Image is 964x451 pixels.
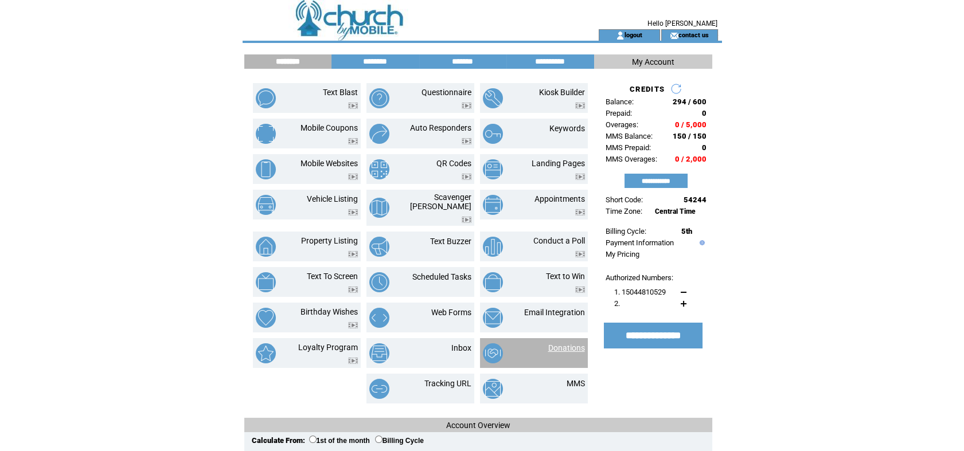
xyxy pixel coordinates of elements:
img: video.png [575,209,585,215]
a: Birthday Wishes [300,307,358,316]
span: 0 / 5,000 [675,120,707,129]
img: video.png [348,138,358,144]
img: contact_us_icon.gif [670,31,678,40]
img: video.png [348,287,358,293]
img: inbox.png [369,343,389,363]
img: conduct-a-poll.png [483,237,503,257]
span: 54244 [684,195,707,204]
img: donations.png [483,343,503,363]
img: video.png [348,322,358,328]
span: CREDITS [630,85,665,93]
img: help.gif [697,240,705,245]
span: Short Code: [606,195,643,204]
img: video.png [348,251,358,257]
a: My Pricing [606,250,639,258]
a: Property Listing [301,236,358,245]
img: video.png [348,103,358,109]
label: Billing Cycle [375,437,424,445]
span: 5th [681,227,692,236]
a: MMS [567,379,585,388]
a: QR Codes [436,159,471,168]
span: 150 / 150 [673,132,707,140]
a: Text to Win [546,272,585,281]
img: text-buzzer.png [369,237,389,257]
img: tracking-url.png [369,379,389,399]
a: Text Blast [323,88,358,97]
a: Vehicle Listing [307,194,358,203]
img: mobile-websites.png [256,159,276,179]
a: Text To Screen [307,272,358,281]
img: video.png [462,217,471,223]
span: Balance: [606,97,634,106]
img: birthday-wishes.png [256,308,276,328]
span: MMS Balance: [606,132,653,140]
img: questionnaire.png [369,88,389,108]
span: 0 [702,109,707,117]
img: landing-pages.png [483,159,503,179]
span: My Account [632,57,674,66]
a: Kiosk Builder [539,88,585,97]
img: scheduled-tasks.png [369,272,389,292]
img: account_icon.gif [616,31,625,40]
span: MMS Overages: [606,155,657,163]
span: Overages: [606,120,638,129]
a: Conduct a Poll [533,236,585,245]
span: Hello [PERSON_NAME] [647,19,717,28]
span: Billing Cycle: [606,227,646,236]
span: Prepaid: [606,109,632,117]
a: Auto Responders [410,123,471,132]
img: video.png [348,174,358,180]
img: scavenger-hunt.png [369,198,389,218]
a: Mobile Coupons [300,123,358,132]
span: 0 / 2,000 [675,155,707,163]
img: video.png [575,287,585,293]
span: Time Zone: [606,207,642,215]
img: email-integration.png [483,308,503,328]
img: video.png [575,251,585,257]
span: MMS Prepaid: [606,143,651,152]
label: 1st of the month [309,437,370,445]
img: video.png [348,358,358,364]
img: keywords.png [483,124,503,144]
img: video.png [575,174,585,180]
span: Authorized Numbers: [606,273,673,282]
a: Scavenger [PERSON_NAME] [410,193,471,211]
img: text-blast.png [256,88,276,108]
img: video.png [462,103,471,109]
img: text-to-win.png [483,272,503,292]
img: video.png [462,138,471,144]
a: Donations [548,343,585,352]
img: mobile-coupons.png [256,124,276,144]
a: Payment Information [606,238,674,247]
span: Account Overview [446,421,510,430]
img: vehicle-listing.png [256,195,276,215]
img: loyalty-program.png [256,343,276,363]
a: Email Integration [524,308,585,317]
img: video.png [575,103,585,109]
a: Questionnaire [421,88,471,97]
img: web-forms.png [369,308,389,328]
a: Web Forms [431,308,471,317]
img: auto-responders.png [369,124,389,144]
img: video.png [348,209,358,215]
img: mms.png [483,379,503,399]
span: 1. 15044810529 [614,288,666,296]
a: logout [625,31,642,38]
a: Landing Pages [532,159,585,168]
a: Mobile Websites [300,159,358,168]
span: Central Time [655,207,696,215]
a: Loyalty Program [298,343,358,352]
span: Calculate From: [252,436,305,445]
img: text-to-screen.png [256,272,276,292]
a: Keywords [549,124,585,133]
a: Scheduled Tasks [412,272,471,281]
img: kiosk-builder.png [483,88,503,108]
a: Inbox [451,343,471,352]
a: contact us [678,31,709,38]
img: property-listing.png [256,237,276,257]
input: Billing Cycle [375,436,383,443]
img: video.png [462,174,471,180]
span: 2. [614,299,620,308]
img: qr-codes.png [369,159,389,179]
span: 294 / 600 [673,97,707,106]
